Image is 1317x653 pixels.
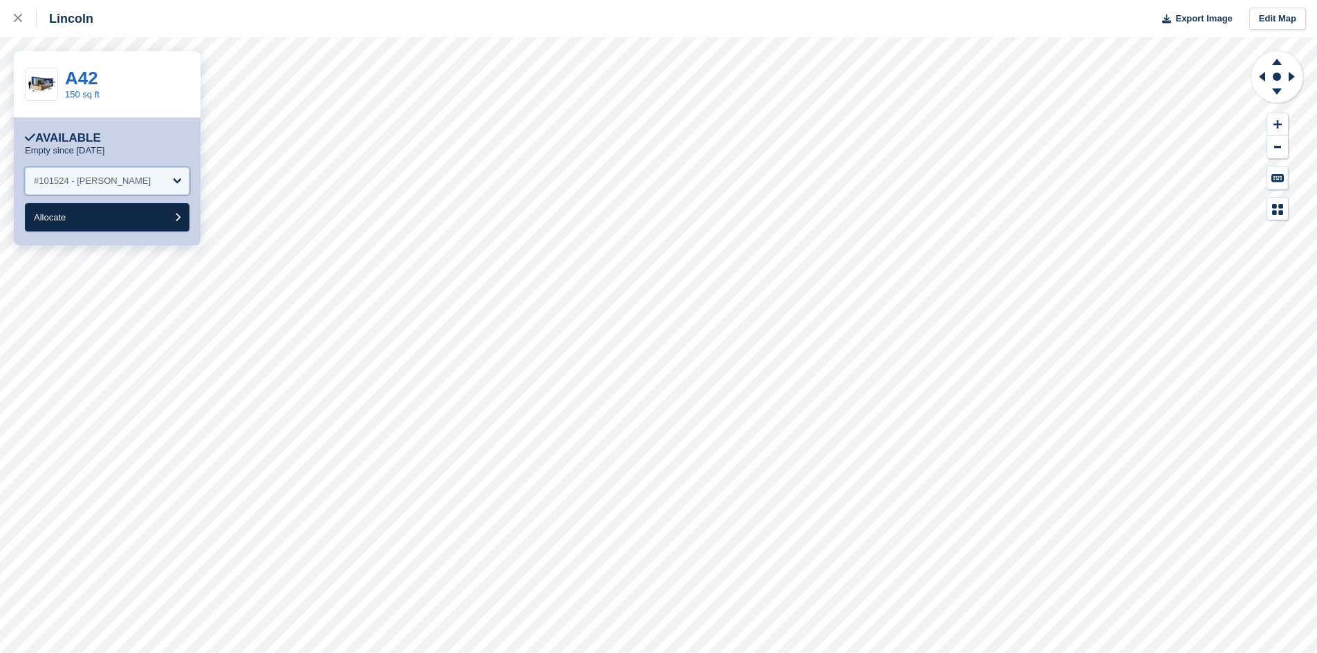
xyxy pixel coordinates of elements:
a: Edit Map [1249,8,1306,30]
div: Available [25,131,101,145]
button: Export Image [1154,8,1233,30]
p: Empty since [DATE] [25,145,104,156]
div: #101524 - [PERSON_NAME] [34,174,151,188]
span: Allocate [34,212,66,223]
img: 20-ft-container.jpg [26,73,57,97]
button: Allocate [25,203,189,231]
a: A42 [65,68,98,88]
a: 150 sq ft [65,89,100,100]
span: Export Image [1175,12,1232,26]
button: Map Legend [1267,198,1288,220]
button: Zoom Out [1267,136,1288,159]
div: Lincoln [37,10,93,27]
button: Zoom In [1267,113,1288,136]
button: Keyboard Shortcuts [1267,167,1288,189]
